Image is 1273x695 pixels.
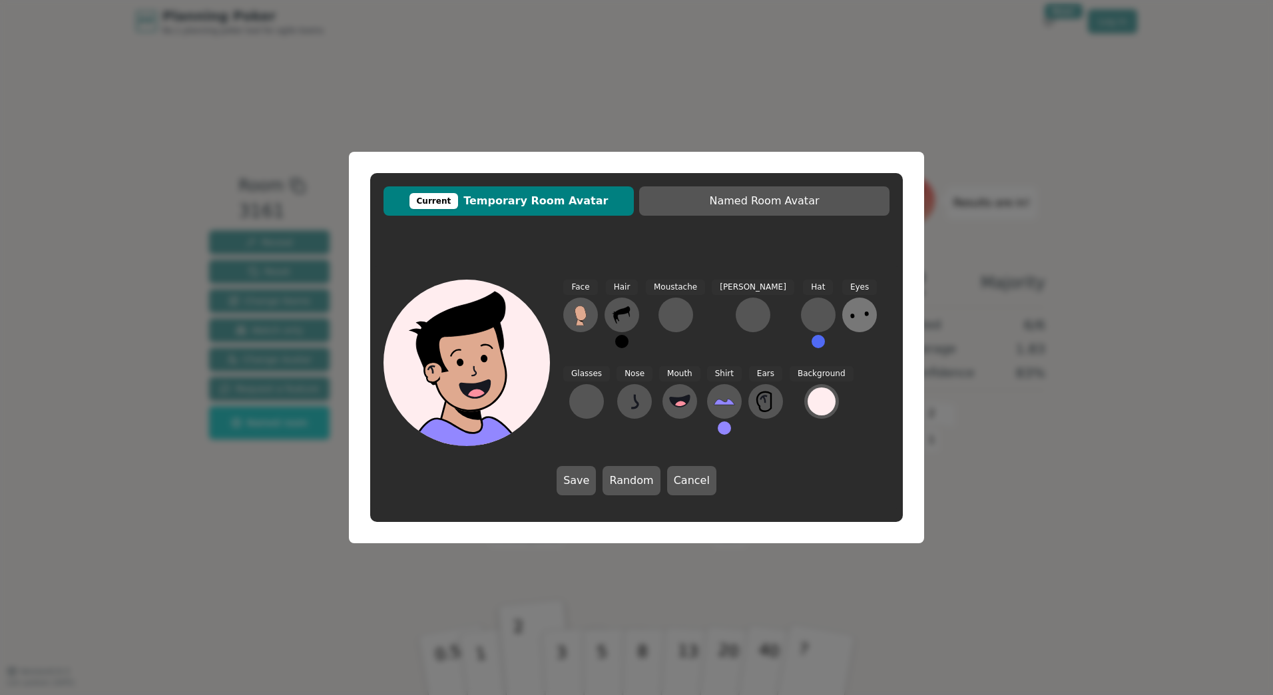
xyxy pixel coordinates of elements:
[563,366,610,381] span: Glasses
[563,280,597,295] span: Face
[667,466,716,495] button: Cancel
[557,466,596,495] button: Save
[639,186,890,216] button: Named Room Avatar
[617,366,652,381] span: Nose
[749,366,782,381] span: Ears
[409,193,459,209] div: Current
[603,466,660,495] button: Random
[646,280,705,295] span: Moustache
[790,366,854,381] span: Background
[606,280,638,295] span: Hair
[659,366,700,381] span: Mouth
[646,193,883,209] span: Named Room Avatar
[803,280,833,295] span: Hat
[712,280,794,295] span: [PERSON_NAME]
[390,193,627,209] span: Temporary Room Avatar
[383,186,634,216] button: CurrentTemporary Room Avatar
[842,280,877,295] span: Eyes
[707,366,742,381] span: Shirt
